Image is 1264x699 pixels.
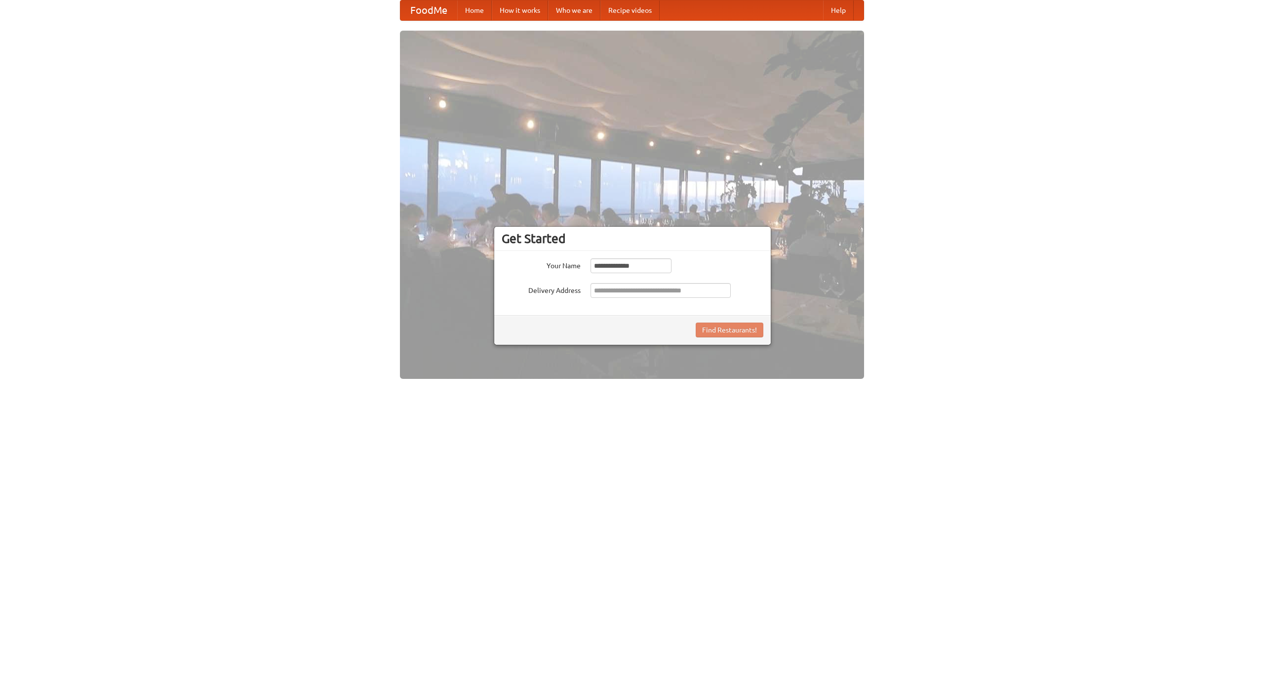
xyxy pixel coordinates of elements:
label: Your Name [502,258,581,271]
a: Who we are [548,0,600,20]
a: How it works [492,0,548,20]
a: Recipe videos [600,0,660,20]
a: Home [457,0,492,20]
label: Delivery Address [502,283,581,295]
a: Help [823,0,854,20]
h3: Get Started [502,231,763,246]
a: FoodMe [400,0,457,20]
button: Find Restaurants! [696,323,763,337]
